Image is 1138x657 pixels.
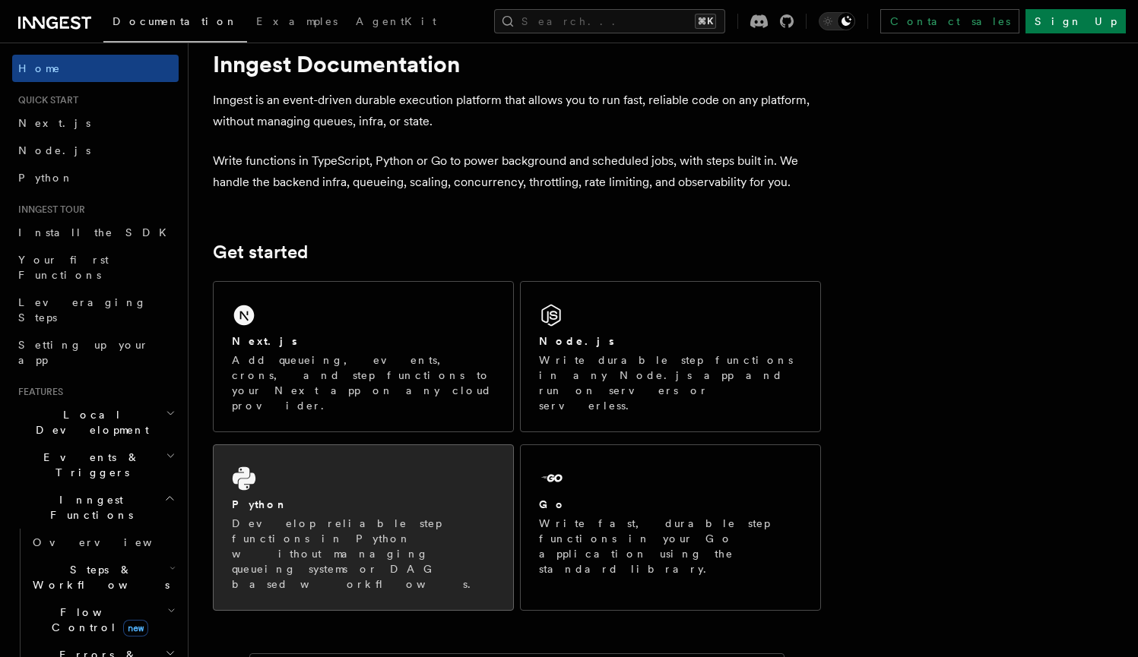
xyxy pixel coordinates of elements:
[113,15,238,27] span: Documentation
[12,55,179,82] a: Home
[232,352,495,413] p: Add queueing, events, crons, and step functions to your Next app on any cloud provider.
[12,289,179,331] a: Leveraging Steps
[12,486,179,529] button: Inngest Functions
[18,117,90,129] span: Next.js
[12,204,85,216] span: Inngest tour
[12,450,166,480] span: Events & Triggers
[18,172,74,184] span: Python
[539,497,566,512] h2: Go
[18,339,149,366] span: Setting up your app
[232,333,297,349] h2: Next.js
[12,94,78,106] span: Quick start
[539,516,802,576] p: Write fast, durable step functions in your Go application using the standard library.
[256,15,338,27] span: Examples
[347,5,445,41] a: AgentKit
[520,281,821,432] a: Node.jsWrite durable step functions in any Node.js app and run on servers or serverless.
[27,562,170,592] span: Steps & Workflows
[819,12,855,30] button: Toggle dark mode
[213,90,821,132] p: Inngest is an event-driven durable execution platform that allows you to run fast, reliable code ...
[232,497,288,512] h2: Python
[27,605,167,635] span: Flow Control
[213,242,308,263] a: Get started
[539,333,614,349] h2: Node.js
[18,61,61,76] span: Home
[880,9,1019,33] a: Contact sales
[12,109,179,137] a: Next.js
[12,246,179,289] a: Your first Functions
[18,254,109,281] span: Your first Functions
[247,5,347,41] a: Examples
[27,556,179,599] button: Steps & Workflows
[695,14,716,29] kbd: ⌘K
[539,352,802,413] p: Write durable step functions in any Node.js app and run on servers or serverless.
[123,620,148,636] span: new
[33,536,189,548] span: Overview
[12,164,179,191] a: Python
[213,50,821,77] h1: Inngest Documentation
[494,9,725,33] button: Search...⌘K
[356,15,436,27] span: AgentKit
[213,281,514,432] a: Next.jsAdd queueing, events, crons, and step functions to your Next app on any cloud provider.
[12,331,179,374] a: Setting up your app
[27,599,179,641] button: Flow Controlnew
[1025,9,1126,33] a: Sign Up
[12,407,166,437] span: Local Development
[213,444,514,611] a: PythonDevelop reliable step functions in Python without managing queueing systems or DAG based wo...
[12,137,179,164] a: Node.js
[12,492,164,523] span: Inngest Functions
[520,444,821,611] a: GoWrite fast, durable step functions in your Go application using the standard library.
[12,401,179,444] button: Local Development
[12,444,179,486] button: Events & Triggers
[213,150,821,193] p: Write functions in TypeScript, Python or Go to power background and scheduled jobs, with steps bu...
[27,529,179,556] a: Overview
[12,386,63,398] span: Features
[12,219,179,246] a: Install the SDK
[103,5,247,43] a: Documentation
[18,144,90,156] span: Node.js
[232,516,495,592] p: Develop reliable step functions in Python without managing queueing systems or DAG based workflows.
[18,296,147,324] span: Leveraging Steps
[18,226,176,238] span: Install the SDK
